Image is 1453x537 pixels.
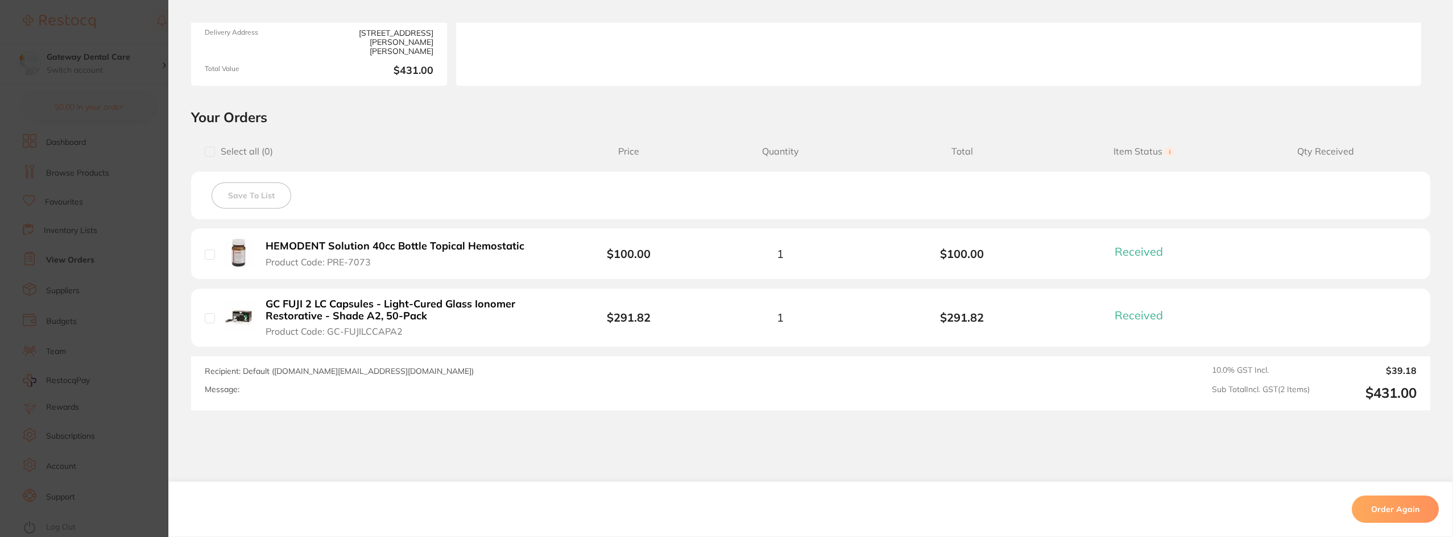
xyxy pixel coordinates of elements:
button: GC FUJI 2 LC Capsules - Light-Cured Glass Ionomer Restorative - Shade A2, 50-Pack Product Code: G... [262,298,551,338]
span: [STREET_ADDRESS][PERSON_NAME][PERSON_NAME] [324,28,433,56]
span: 1 [777,247,784,260]
span: Product Code: GC-FUJILCCAPA2 [266,326,403,336]
b: HEMODENT Solution 40cc Bottle Topical Hemostatic [266,240,524,252]
button: Order Again [1352,496,1439,523]
output: $39.18 [1319,365,1417,376]
span: Product Code: PRE-7073 [266,257,371,267]
span: Total Value [205,65,314,77]
b: $431.00 [324,65,433,77]
span: 10.0 % GST Incl. [1212,365,1310,376]
b: $100.00 [871,247,1053,260]
img: GC FUJI 2 LC Capsules - Light-Cured Glass Ionomer Restorative - Shade A2, 50-Pack [223,301,254,331]
span: Qty Received [1235,146,1417,157]
span: Price [568,146,689,157]
b: GC FUJI 2 LC Capsules - Light-Cured Glass Ionomer Restorative - Shade A2, 50-Pack [266,298,548,322]
button: Received [1111,308,1177,322]
button: Received [1111,244,1177,259]
span: Select all ( 0 ) [215,146,273,157]
span: Delivery Address [205,28,314,56]
span: Sub Total Incl. GST ( 2 Items) [1212,385,1310,401]
span: Received [1115,308,1163,322]
img: HEMODENT Solution 40cc Bottle Topical Hemostatic [223,238,254,268]
button: Save To List [212,182,291,209]
span: Received [1115,244,1163,259]
b: $291.82 [871,311,1053,324]
h2: Your Orders [191,109,1430,126]
span: Total [871,146,1053,157]
span: 1 [777,311,784,324]
output: $431.00 [1319,385,1417,401]
button: HEMODENT Solution 40cc Bottle Topical Hemostatic Product Code: PRE-7073 [262,240,534,268]
label: Message: [205,385,239,394]
span: Recipient: Default ( [DOMAIN_NAME][EMAIL_ADDRESS][DOMAIN_NAME] ) [205,366,474,376]
b: $100.00 [607,247,651,261]
span: Quantity [689,146,871,157]
span: Item Status [1053,146,1235,157]
b: $291.82 [607,310,651,324]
